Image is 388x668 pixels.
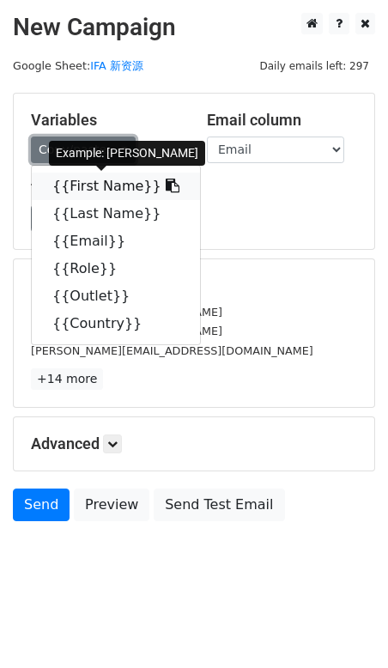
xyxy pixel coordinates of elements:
[31,325,222,337] small: [EMAIL_ADDRESS][DOMAIN_NAME]
[13,59,143,72] small: Google Sheet:
[207,111,357,130] h5: Email column
[32,173,200,200] a: {{First Name}}
[49,141,205,166] div: Example: [PERSON_NAME]
[74,489,149,521] a: Preview
[31,368,103,390] a: +14 more
[32,310,200,337] a: {{Country}}
[154,489,284,521] a: Send Test Email
[13,13,375,42] h2: New Campaign
[90,59,143,72] a: IFA 新资源
[31,111,181,130] h5: Variables
[32,228,200,255] a: {{Email}}
[32,255,200,282] a: {{Role}}
[31,344,313,357] small: [PERSON_NAME][EMAIL_ADDRESS][DOMAIN_NAME]
[302,586,388,668] iframe: Chat Widget
[13,489,70,521] a: Send
[31,306,222,319] small: [EMAIL_ADDRESS][DOMAIN_NAME]
[31,137,136,163] a: Copy/paste...
[31,434,357,453] h5: Advanced
[32,200,200,228] a: {{Last Name}}
[253,59,375,72] a: Daily emails left: 297
[253,57,375,76] span: Daily emails left: 297
[32,282,200,310] a: {{Outlet}}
